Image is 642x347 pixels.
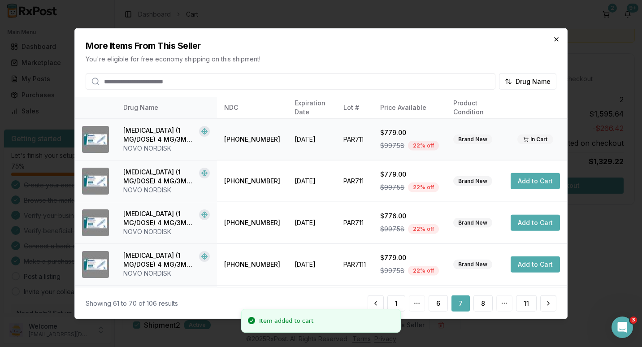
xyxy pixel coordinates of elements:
td: PAR711 [336,202,373,243]
span: $997.58 [380,266,404,275]
div: NOVO NORDISK [123,269,210,278]
th: Drug Name [116,97,217,118]
div: NOVO NORDISK [123,227,210,236]
button: 6 [429,295,448,311]
th: NDC [217,97,287,118]
button: Add to Cart [511,173,560,189]
img: Ozempic (1 MG/DOSE) 4 MG/3ML SOPN [82,126,109,152]
th: Product Condition [446,97,503,118]
div: 22 % off [408,265,439,275]
span: $997.58 [380,182,404,191]
td: [DATE] [287,285,336,327]
span: 3 [630,317,637,324]
div: 22 % off [408,182,439,192]
div: [MEDICAL_DATA] (1 MG/DOSE) 4 MG/3ML SOPN [123,209,195,227]
span: $997.58 [380,141,404,150]
button: Add to Cart [511,214,560,230]
td: PAR711 [336,118,373,160]
div: Showing 61 to 70 of 106 results [86,299,178,308]
div: Brand New [453,134,492,144]
div: Brand New [453,259,492,269]
td: [DATE] [287,160,336,202]
button: Add to Cart [511,256,560,272]
img: Ozempic (1 MG/DOSE) 4 MG/3ML SOPN [82,251,109,278]
button: 7 [451,295,470,311]
span: $997.58 [380,224,404,233]
button: 8 [473,295,493,311]
td: [PHONE_NUMBER] [217,285,287,327]
td: PAR711 [336,285,373,327]
div: [MEDICAL_DATA] (1 MG/DOSE) 4 MG/3ML SOPN [123,251,195,269]
iframe: Intercom live chat [612,317,633,338]
div: NOVO NORDISK [123,185,210,194]
button: Drug Name [499,74,556,90]
th: Expiration Date [287,97,336,118]
td: [PHONE_NUMBER] [217,243,287,285]
img: Ozempic (1 MG/DOSE) 4 MG/3ML SOPN [82,167,109,194]
td: [PHONE_NUMBER] [217,118,287,160]
div: 22 % off [408,140,439,150]
td: [PHONE_NUMBER] [217,202,287,243]
th: Price Available [373,97,446,118]
div: 22 % off [408,224,439,234]
div: NOVO NORDISK [123,143,210,152]
img: Ozempic (1 MG/DOSE) 4 MG/3ML SOPN [82,209,109,236]
button: 1 [387,295,405,311]
td: [DATE] [287,118,336,160]
div: $779.00 [380,169,439,178]
td: PAR711 [336,160,373,202]
h2: More Items From This Seller [86,39,556,52]
span: Drug Name [516,77,551,86]
button: 11 [516,295,537,311]
div: $779.00 [380,128,439,137]
div: [MEDICAL_DATA] (1 MG/DOSE) 4 MG/3ML SOPN [123,167,195,185]
div: $779.00 [380,253,439,262]
td: [DATE] [287,202,336,243]
div: [MEDICAL_DATA] (1 MG/DOSE) 4 MG/3ML SOPN [123,126,195,143]
td: [DATE] [287,243,336,285]
td: [PHONE_NUMBER] [217,160,287,202]
div: Brand New [453,176,492,186]
td: PAR7111 [336,243,373,285]
th: Lot # [336,97,373,118]
div: $776.00 [380,211,439,220]
div: In Cart [517,134,553,144]
p: You're eligible for free economy shipping on this shipment! [86,55,556,64]
div: Brand New [453,217,492,227]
